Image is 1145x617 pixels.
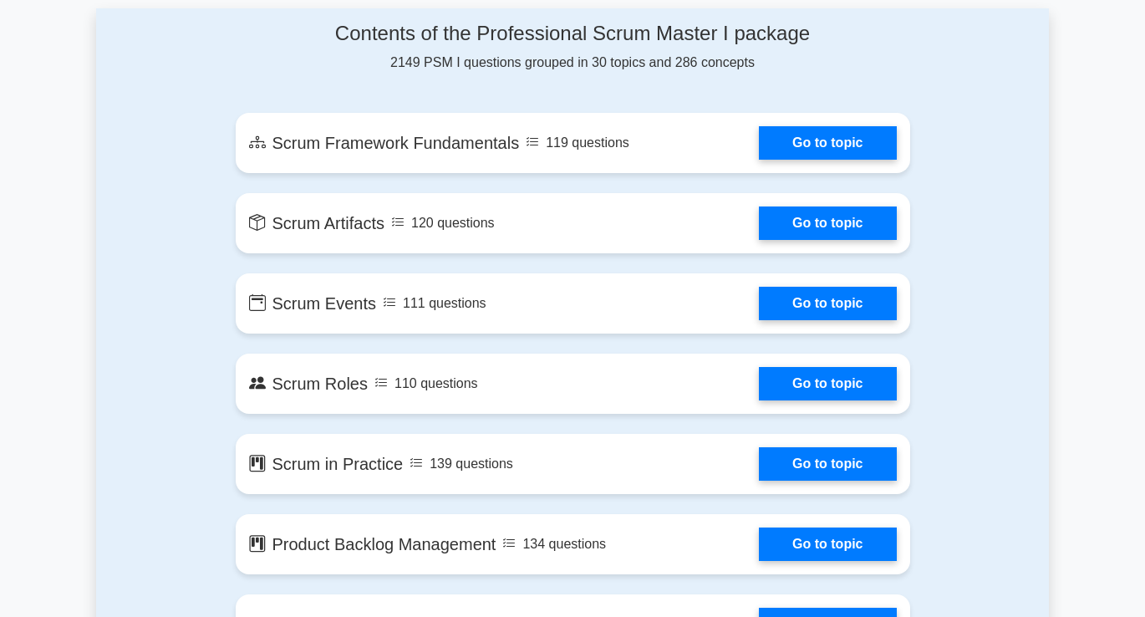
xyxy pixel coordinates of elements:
div: 2149 PSM I questions grouped in 30 topics and 286 concepts [236,22,910,73]
a: Go to topic [759,528,896,561]
a: Go to topic [759,126,896,160]
a: Go to topic [759,447,896,481]
h4: Contents of the Professional Scrum Master I package [236,22,910,46]
a: Go to topic [759,207,896,240]
a: Go to topic [759,367,896,400]
a: Go to topic [759,287,896,320]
